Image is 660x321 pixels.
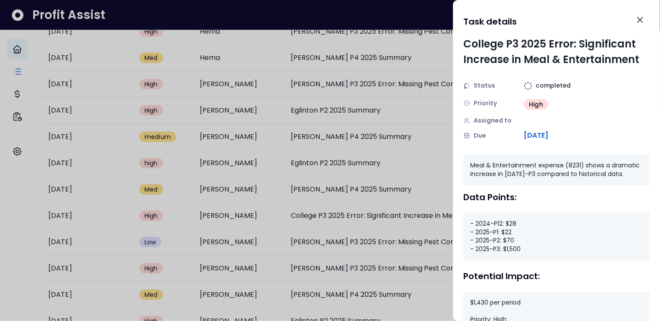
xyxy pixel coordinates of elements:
span: High [529,100,543,109]
span: Assigned to [474,116,512,125]
span: Due [474,131,486,140]
h1: Task details [463,14,517,29]
div: College P3 2025 Error: Significant Increase in Meal & Entertainment [463,36,650,67]
span: [DATE] [524,130,548,141]
span: completed [536,81,571,90]
button: Close [631,10,650,29]
span: Status [474,81,495,90]
div: - 2024-P12: $28 - 2025-P1: $22 - 2025-P2: $70 - 2025-P3: $1,500 [463,213,650,260]
img: Status [463,82,470,89]
span: Priority [474,99,497,108]
div: Meal & Entertainment expense (8231) shows a dramatic increase in [DATE]-P3 compared to historical... [463,154,650,185]
img: completed [524,82,532,90]
div: Potential Impact: [463,271,650,281]
div: Data Points: [463,192,650,202]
